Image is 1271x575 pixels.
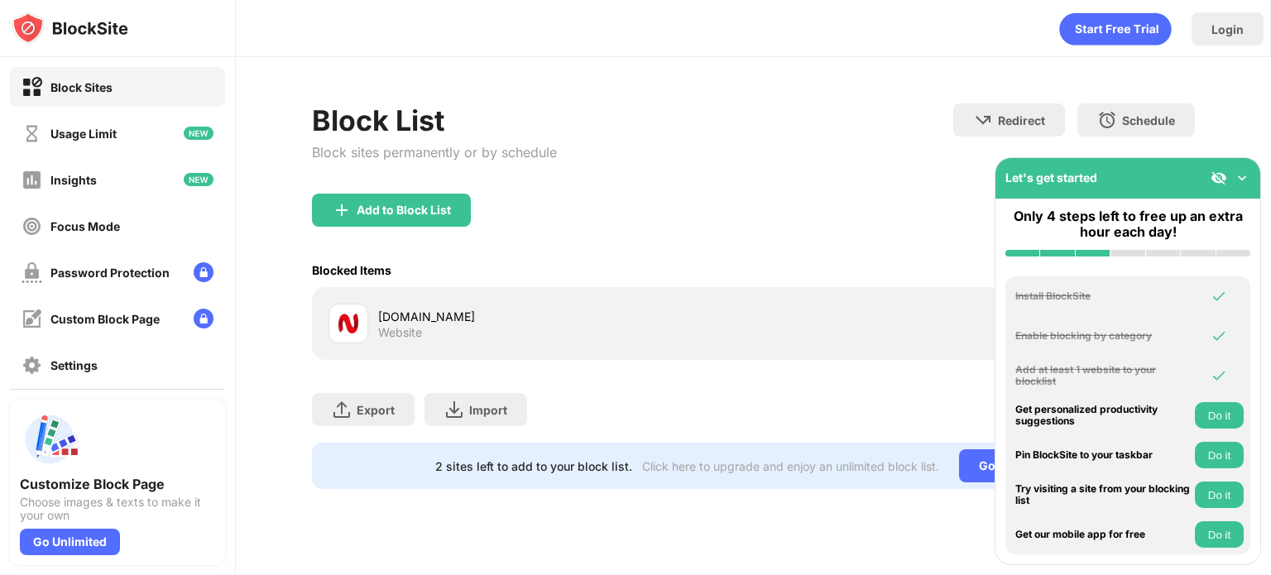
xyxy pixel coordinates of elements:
img: omni-check.svg [1211,367,1227,384]
img: focus-off.svg [22,216,42,237]
div: Block sites permanently or by schedule [312,144,557,161]
img: logo-blocksite.svg [12,12,128,45]
button: Do it [1195,442,1244,468]
div: Install BlockSite [1015,290,1191,302]
div: Password Protection [50,266,170,280]
div: Go Unlimited [959,449,1072,482]
img: eye-not-visible.svg [1211,170,1227,186]
div: Choose images & texts to make it your own [20,496,215,522]
div: Focus Mode [50,219,120,233]
div: Get our mobile app for free [1015,529,1191,540]
div: Block Sites [50,80,113,94]
img: omni-check.svg [1211,288,1227,304]
div: Usage Limit [50,127,117,141]
img: insights-off.svg [22,170,42,190]
img: time-usage-off.svg [22,123,42,144]
button: Do it [1195,482,1244,508]
div: Get personalized productivity suggestions [1015,404,1191,428]
div: Schedule [1122,113,1175,127]
div: [DOMAIN_NAME] [378,308,753,325]
img: customize-block-page-off.svg [22,309,42,329]
img: omni-check.svg [1211,328,1227,344]
img: lock-menu.svg [194,309,213,328]
div: Export [357,403,395,417]
div: Settings [50,358,98,372]
img: block-on.svg [22,77,42,98]
div: Redirect [998,113,1045,127]
div: Import [469,403,507,417]
div: Add to Block List [357,204,451,217]
img: favicons [338,314,358,333]
div: 2 sites left to add to your block list. [435,459,632,473]
div: Go Unlimited [20,529,120,555]
img: push-custom-page.svg [20,410,79,469]
div: Custom Block Page [50,312,160,326]
img: lock-menu.svg [194,262,213,282]
div: Website [378,325,422,340]
img: new-icon.svg [184,127,213,140]
div: Click here to upgrade and enjoy an unlimited block list. [642,459,939,473]
div: Pin BlockSite to your taskbar [1015,449,1191,461]
img: settings-off.svg [22,355,42,376]
div: Only 4 steps left to free up an extra hour each day! [1005,208,1250,240]
div: Blocked Items [312,263,391,277]
div: Login [1211,22,1244,36]
div: animation [1059,12,1172,46]
div: Enable blocking by category [1015,330,1191,342]
img: new-icon.svg [184,173,213,186]
button: Do it [1195,521,1244,548]
div: Customize Block Page [20,476,215,492]
div: Insights [50,173,97,187]
img: password-protection-off.svg [22,262,42,283]
button: Do it [1195,402,1244,429]
img: omni-setup-toggle.svg [1234,170,1250,186]
div: Try visiting a site from your blocking list [1015,483,1191,507]
div: Let's get started [1005,170,1097,184]
div: Block List [312,103,557,137]
div: Add at least 1 website to your blocklist [1015,364,1191,388]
